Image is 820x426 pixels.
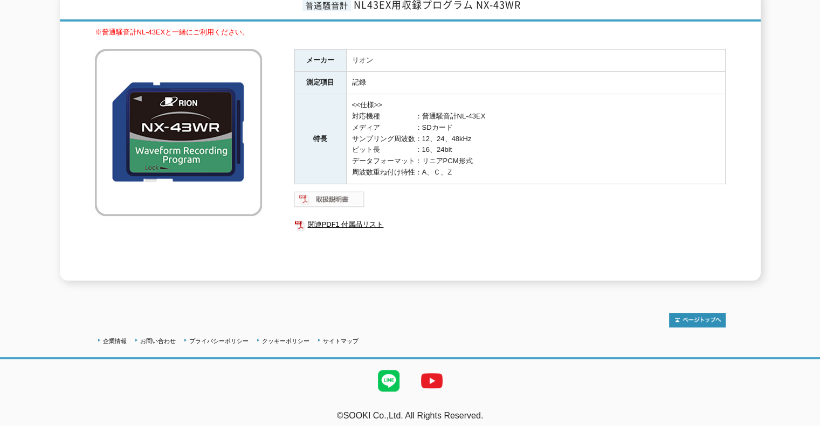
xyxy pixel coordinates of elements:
a: クッキーポリシー [262,338,309,344]
th: 測定項目 [294,72,346,94]
a: プライバシーポリシー [189,338,249,344]
a: サイトマップ [323,338,359,344]
img: YouTube [410,359,453,402]
a: 企業情報 [103,338,127,344]
td: 記録 [346,72,725,94]
a: お問い合わせ [140,338,176,344]
th: 特長 [294,94,346,184]
img: 取扱説明書 [294,191,365,208]
td: <<仕様>> 対応機種 ：普通騒音計NL-43EX メディア ：SDカード サンプリング周波数：12、24、48kHz ビット長 ：16、24bit データフォーマット：リニアPCM形式 周波数... [346,94,725,184]
img: トップページへ [669,313,726,327]
a: 関連PDF1 付属品リスト [294,218,726,232]
th: メーカー [294,49,346,72]
a: 取扱説明書 [294,198,365,206]
p: ※普通騒音計NL-43EXと一緒にご利用ください。 [95,27,726,38]
img: LINE [367,359,410,402]
img: NL43EX用収録プログラム NX-43WR [95,49,262,216]
td: リオン [346,49,725,72]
